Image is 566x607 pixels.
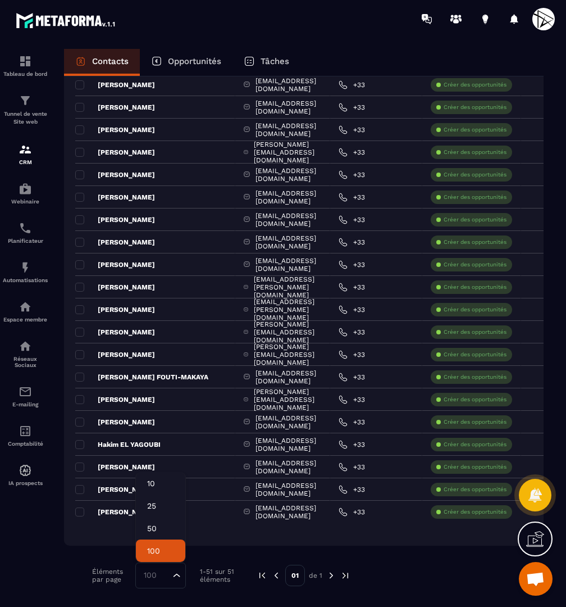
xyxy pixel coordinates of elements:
[444,81,506,89] p: Créer des opportunités
[75,485,155,494] p: [PERSON_NAME]
[135,563,186,588] div: Search for option
[147,478,174,489] p: 10
[3,277,48,283] p: Automatisations
[19,464,32,477] img: automations
[3,238,48,244] p: Planificateur
[92,568,130,583] p: Éléments par page
[3,480,48,486] p: IA prospects
[340,570,350,581] img: next
[3,71,48,77] p: Tableau de bord
[3,110,48,126] p: Tunnel de vente Site web
[339,440,365,449] a: +33
[19,339,32,353] img: social-network
[147,500,174,511] p: 25
[75,418,155,427] p: [PERSON_NAME]
[75,283,155,292] p: [PERSON_NAME]
[339,395,365,404] a: +33
[75,215,155,224] p: [PERSON_NAME]
[444,171,506,179] p: Créer des opportunités
[3,213,48,252] a: schedulerschedulerPlanificateur
[75,440,161,449] p: Hakim EL YAGOUBI
[75,328,155,337] p: [PERSON_NAME]
[19,424,32,438] img: accountant
[444,216,506,224] p: Créer des opportunités
[75,508,155,517] p: [PERSON_NAME]
[19,261,32,274] img: automations
[140,49,232,76] a: Opportunités
[444,441,506,449] p: Créer des opportunités
[285,565,305,586] p: 01
[75,260,155,269] p: [PERSON_NAME]
[444,328,506,336] p: Créer des opportunités
[326,570,336,581] img: next
[75,305,155,314] p: [PERSON_NAME]
[444,486,506,493] p: Créer des opportunités
[3,252,48,292] a: automationsautomationsAutomatisations
[444,283,506,291] p: Créer des opportunités
[444,103,506,111] p: Créer des opportunités
[339,148,365,157] a: +33
[19,221,32,235] img: scheduler
[3,316,48,323] p: Espace membre
[3,198,48,205] p: Webinaire
[3,85,48,134] a: formationformationTunnel de vente Site web
[444,396,506,404] p: Créer des opportunités
[75,170,155,179] p: [PERSON_NAME]
[3,159,48,165] p: CRM
[92,56,129,66] p: Contacts
[16,10,117,30] img: logo
[444,261,506,269] p: Créer des opportunités
[3,401,48,407] p: E-mailing
[19,385,32,398] img: email
[3,441,48,447] p: Comptabilité
[232,49,300,76] a: Tâches
[3,46,48,85] a: formationformationTableau de bord
[309,571,322,580] p: de 1
[444,351,506,359] p: Créer des opportunités
[257,570,267,581] img: prev
[75,238,155,247] p: [PERSON_NAME]
[444,238,506,246] p: Créer des opportunités
[444,306,506,314] p: Créer des opportunités
[19,94,32,107] img: formation
[19,182,32,196] img: automations
[339,328,365,337] a: +33
[271,570,281,581] img: prev
[339,103,365,112] a: +33
[444,508,506,516] p: Créer des opportunités
[3,356,48,368] p: Réseaux Sociaux
[3,331,48,377] a: social-networksocial-networkRéseaux Sociaux
[339,80,365,89] a: +33
[19,300,32,314] img: automations
[339,283,365,292] a: +33
[64,49,140,76] a: Contacts
[75,148,155,157] p: [PERSON_NAME]
[444,463,506,471] p: Créer des opportunités
[339,508,365,517] a: +33
[339,418,365,427] a: +33
[339,463,365,472] a: +33
[339,170,365,179] a: +33
[339,485,365,494] a: +33
[261,56,289,66] p: Tâches
[444,373,506,381] p: Créer des opportunités
[339,238,365,247] a: +33
[75,350,155,359] p: [PERSON_NAME]
[444,418,506,426] p: Créer des opportunités
[75,395,155,404] p: [PERSON_NAME]
[3,174,48,213] a: automationsautomationsWebinaire
[75,103,155,112] p: [PERSON_NAME]
[75,463,155,472] p: [PERSON_NAME]
[339,373,365,382] a: +33
[3,377,48,416] a: emailemailE-mailing
[147,523,174,534] p: 50
[147,545,174,556] p: 100
[339,305,365,314] a: +33
[444,193,506,201] p: Créer des opportunités
[168,56,221,66] p: Opportunités
[19,55,32,68] img: formation
[444,148,506,156] p: Créer des opportunités
[519,562,553,596] div: Ouvrir le chat
[75,80,155,89] p: [PERSON_NAME]
[339,193,365,202] a: +33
